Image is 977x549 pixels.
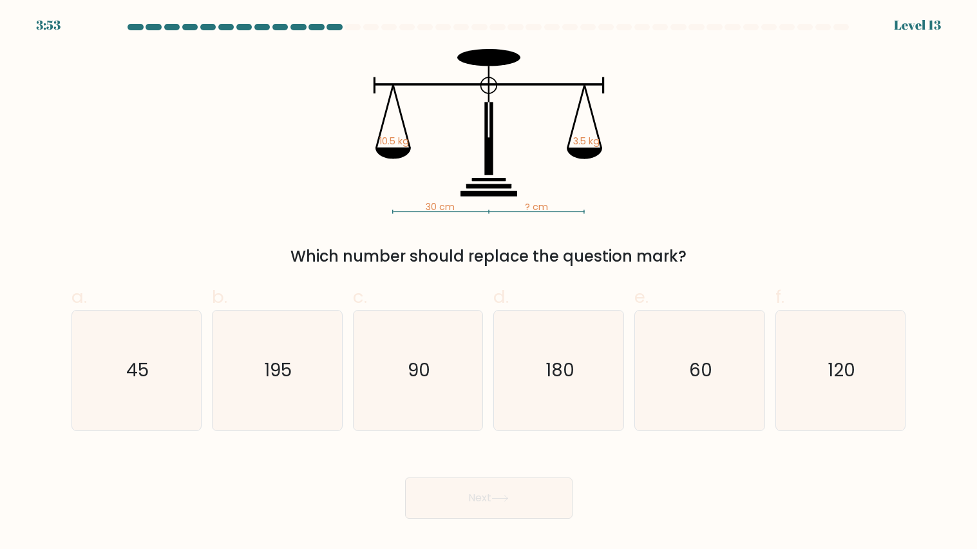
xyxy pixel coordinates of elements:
[71,284,87,309] span: a.
[493,284,509,309] span: d.
[524,200,547,213] tspan: ? cm
[265,358,292,383] text: 195
[353,284,367,309] span: c.
[573,135,599,148] tspan: 3.5 kg
[634,284,649,309] span: e.
[408,358,430,383] text: 90
[379,135,408,148] tspan: 10.5 kg
[828,358,855,383] text: 120
[36,15,61,35] div: 3:53
[79,245,898,268] div: Which number should replace the question mark?
[545,358,574,383] text: 180
[405,477,573,519] button: Next
[212,284,227,309] span: b.
[426,200,455,213] tspan: 30 cm
[894,15,941,35] div: Level 13
[126,358,149,383] text: 45
[775,284,784,309] span: f.
[689,358,712,383] text: 60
